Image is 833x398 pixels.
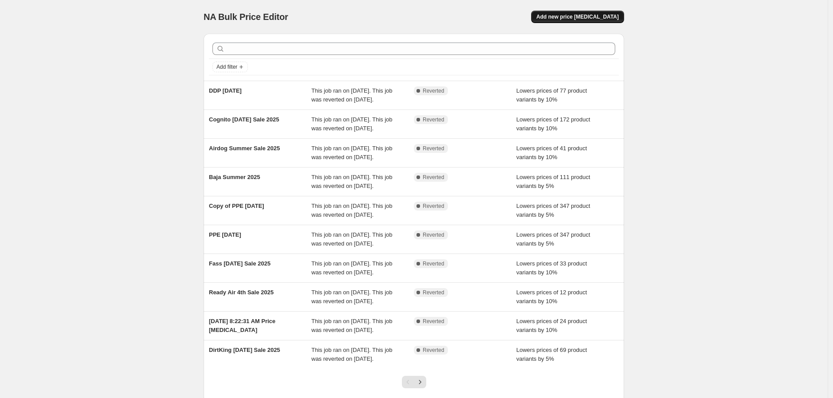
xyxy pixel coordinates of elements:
[312,347,393,362] span: This job ran on [DATE]. This job was reverted on [DATE].
[517,203,590,218] span: Lowers prices of 347 product variants by 5%
[423,318,444,325] span: Reverted
[312,231,393,247] span: This job ran on [DATE]. This job was reverted on [DATE].
[312,289,393,304] span: This job ran on [DATE]. This job was reverted on [DATE].
[216,63,237,70] span: Add filter
[531,11,624,23] button: Add new price [MEDICAL_DATA]
[536,13,619,20] span: Add new price [MEDICAL_DATA]
[517,260,587,276] span: Lowers prices of 33 product variants by 10%
[312,145,393,160] span: This job ran on [DATE]. This job was reverted on [DATE].
[423,203,444,210] span: Reverted
[209,260,270,267] span: Fass [DATE] Sale 2025
[423,87,444,94] span: Reverted
[209,116,279,123] span: Cognito [DATE] Sale 2025
[423,145,444,152] span: Reverted
[209,347,280,353] span: DirtKing [DATE] Sale 2025
[209,289,274,296] span: Ready Air 4th Sale 2025
[517,289,587,304] span: Lowers prices of 12 product variants by 10%
[209,145,280,152] span: Airdog Summer Sale 2025
[517,318,587,333] span: Lowers prices of 24 product variants by 10%
[423,347,444,354] span: Reverted
[414,376,426,388] button: Next
[423,116,444,123] span: Reverted
[312,318,393,333] span: This job ran on [DATE]. This job was reverted on [DATE].
[423,260,444,267] span: Reverted
[209,231,241,238] span: PPE [DATE]
[209,87,242,94] span: DDP [DATE]
[517,174,590,189] span: Lowers prices of 111 product variants by 5%
[423,231,444,238] span: Reverted
[517,231,590,247] span: Lowers prices of 347 product variants by 5%
[312,87,393,103] span: This job ran on [DATE]. This job was reverted on [DATE].
[517,116,590,132] span: Lowers prices of 172 product variants by 10%
[212,62,248,72] button: Add filter
[209,174,260,180] span: Baja Summer 2025
[517,145,587,160] span: Lowers prices of 41 product variants by 10%
[423,174,444,181] span: Reverted
[209,203,264,209] span: Copy of PPE [DATE]
[209,318,275,333] span: [DATE] 8:22:31 AM Price [MEDICAL_DATA]
[312,174,393,189] span: This job ran on [DATE]. This job was reverted on [DATE].
[204,12,288,22] span: NA Bulk Price Editor
[402,376,426,388] nav: Pagination
[312,260,393,276] span: This job ran on [DATE]. This job was reverted on [DATE].
[423,289,444,296] span: Reverted
[517,87,587,103] span: Lowers prices of 77 product variants by 10%
[517,347,587,362] span: Lowers prices of 69 product variants by 5%
[312,116,393,132] span: This job ran on [DATE]. This job was reverted on [DATE].
[312,203,393,218] span: This job ran on [DATE]. This job was reverted on [DATE].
